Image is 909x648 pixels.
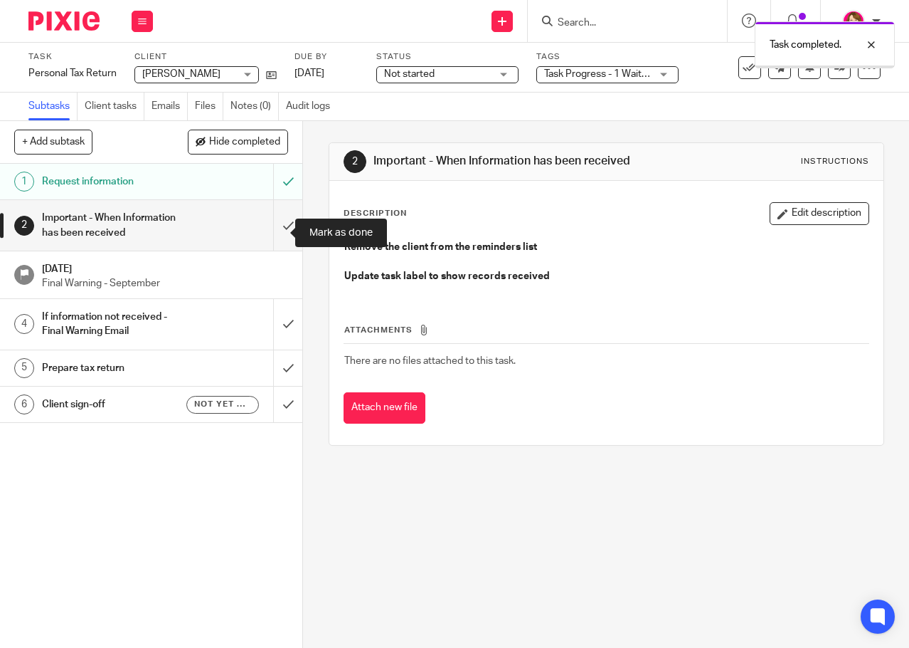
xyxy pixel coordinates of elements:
[544,69,732,79] span: Task Progress - 1 Waiting for client info + 1
[42,207,187,244] h1: Important - When Information has been received
[42,394,187,415] h1: Client sign-off
[344,242,537,252] strong: Remove the client from the reminders list
[376,51,519,63] label: Status
[14,394,34,414] div: 6
[14,216,34,236] div: 2
[42,258,288,276] h1: [DATE]
[344,208,407,219] p: Description
[344,392,425,424] button: Attach new file
[14,358,34,378] div: 5
[42,357,187,379] h1: Prepare tax return
[344,150,366,173] div: 2
[209,137,280,148] span: Hide completed
[344,326,413,334] span: Attachments
[28,51,117,63] label: Task
[770,202,869,225] button: Edit description
[142,69,220,79] span: [PERSON_NAME]
[151,93,188,120] a: Emails
[373,154,637,169] h1: Important - When Information has been received
[344,271,550,281] strong: Update task label to show records received
[14,172,34,192] div: 1
[230,93,279,120] a: Notes (0)
[294,51,358,63] label: Due by
[28,93,78,120] a: Subtasks
[195,93,223,120] a: Files
[85,93,144,120] a: Client tasks
[42,276,288,291] p: Final Warning - September
[28,11,100,31] img: Pixie
[188,130,288,154] button: Hide completed
[14,314,34,334] div: 4
[842,10,865,33] img: Katherine%20-%20Pink%20cartoon.png
[384,69,435,79] span: Not started
[28,66,117,80] div: Personal Tax Return
[194,398,251,410] span: Not yet sent
[294,68,324,78] span: [DATE]
[42,171,187,192] h1: Request information
[801,156,869,167] div: Instructions
[134,51,277,63] label: Client
[14,130,92,154] button: + Add subtask
[42,306,187,343] h1: If information not received - Final Warning Email
[770,38,841,52] p: Task completed.
[344,356,516,366] span: There are no files attached to this task.
[286,93,337,120] a: Audit logs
